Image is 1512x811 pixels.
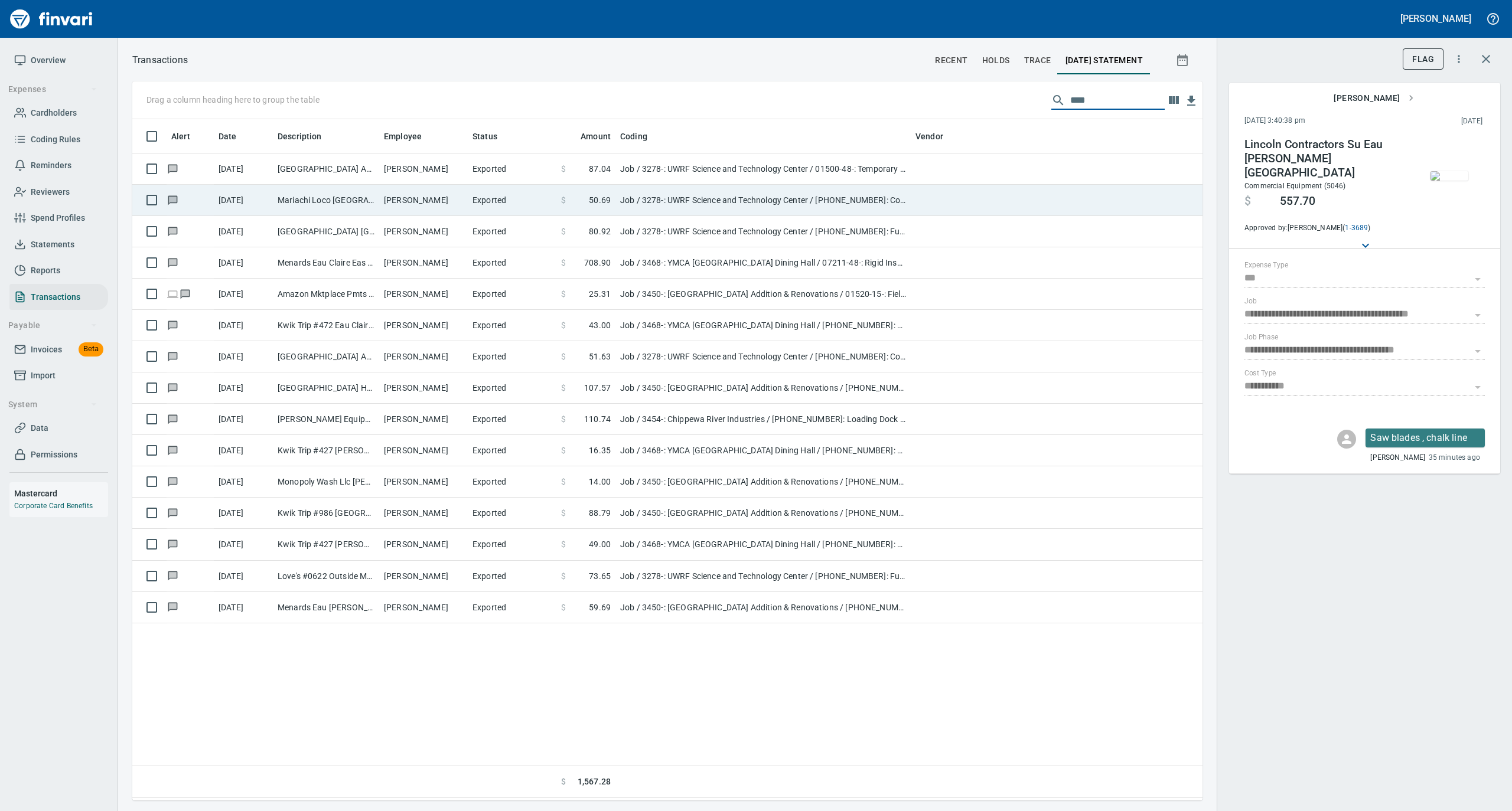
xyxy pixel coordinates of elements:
span: 25.31 [589,288,611,300]
span: Date [219,129,237,143]
span: 50.69 [589,194,611,206]
td: [PERSON_NAME] [379,498,468,529]
span: Amount [581,129,611,143]
td: Exported [468,529,556,560]
span: Has messages [167,165,179,172]
td: Menards Eau [PERSON_NAME] [PERSON_NAME] Eau [PERSON_NAME] [273,592,379,623]
td: Job / 3454-: Chippewa River Industries / [PHONE_NUMBER]: Loading Dock Drainage/Concrete / 2: Mate... [615,404,911,435]
td: [PERSON_NAME] [379,279,468,310]
button: System [4,394,102,416]
td: Kwik Trip #986 [GEOGRAPHIC_DATA] [273,498,379,529]
td: [DATE] [214,153,273,185]
button: Close transaction [1472,45,1500,73]
h4: Lincoln Contractors Su Eau [PERSON_NAME][GEOGRAPHIC_DATA] [1244,138,1405,180]
td: Job / 3468-: YMCA [GEOGRAPHIC_DATA] Dining Hall / [PHONE_NUMBER]: Fuel - CM/GC Equipment / 8: Ind... [615,310,911,341]
td: [DATE] [214,247,273,279]
span: $ [561,476,566,488]
td: [DATE] [214,498,273,529]
span: Description [278,129,337,143]
nav: breadcrumb [132,53,188,67]
p: Drag a column heading here to group the table [146,94,320,106]
span: Statements [31,237,74,252]
span: $ [561,319,566,331]
td: [PERSON_NAME] [379,341,468,372]
td: Exported [468,247,556,279]
img: receipts%2Fmarketjohnson%2F2025-09-18%2FrHybau2I7wSCTvFSAh6NDm9n1sH3__pNk1ykebunjKeWlfbRqi_4.jpg [1430,171,1468,181]
span: Vendor [915,129,943,143]
td: Job / 3278-: UWRF Science and Technology Center / [PHONE_NUMBER]: Fuel for General Conditions/CM ... [615,216,911,247]
span: [DATE] 3:40:38 pm [1244,115,1383,127]
p: Saw blades , chalk line [1370,431,1480,445]
span: $ [561,538,566,550]
span: Expenses [8,82,97,97]
td: Exported [468,498,556,529]
a: Corporate Card Benefits [14,502,93,510]
td: [DATE] [214,404,273,435]
span: trace [1024,53,1051,68]
td: [DATE] [214,185,273,216]
a: Permissions [9,442,108,468]
button: Payable [4,315,102,336]
span: System [8,397,97,412]
span: 16.35 [589,444,611,456]
span: This charge was settled by the merchant and appears on the 2025/09/06 statement. [1383,116,1482,127]
td: Exported [468,466,556,498]
td: Monopoly Wash Llc [PERSON_NAME] [GEOGRAPHIC_DATA] [273,466,379,498]
label: Job Phase [1244,334,1278,341]
span: Spend Profiles [31,211,85,225]
td: Job / 3278-: UWRF Science and Technology Center / [PHONE_NUMBER]: Fuel for General Conditions/CM ... [615,561,911,592]
a: Spend Profiles [9,205,108,231]
td: [PERSON_NAME] [379,185,468,216]
span: [PERSON_NAME] [1334,91,1414,106]
td: [PERSON_NAME] [379,466,468,498]
h5: [PERSON_NAME] [1400,12,1471,25]
span: Has messages [167,571,179,579]
td: [DATE] [214,216,273,247]
span: Vendor [915,129,959,143]
a: Reports [9,257,108,284]
span: 88.79 [589,507,611,519]
button: [PERSON_NAME] [1397,9,1474,28]
button: Flag [1403,48,1443,70]
span: Has messages [167,352,179,360]
td: [DATE] [214,466,273,498]
span: Amount [565,129,611,143]
td: Kwik Trip #427 [PERSON_NAME] [GEOGRAPHIC_DATA] [273,529,379,560]
td: [GEOGRAPHIC_DATA] Ace [GEOGRAPHIC_DATA] [GEOGRAPHIC_DATA] [273,341,379,372]
td: Love's #0622 Outside Menomonie [GEOGRAPHIC_DATA] [273,561,379,592]
span: Has messages [167,446,179,454]
td: Job / 3468-: YMCA [GEOGRAPHIC_DATA] Dining Hall / [PHONE_NUMBER]: Consumable CM/GC / 8: Indirects [615,435,911,466]
td: Kwik Trip #472 Eau Claire [GEOGRAPHIC_DATA] [273,310,379,341]
img: Finvari [7,5,96,33]
td: Job / 3468-: YMCA [GEOGRAPHIC_DATA] Dining Hall / [PHONE_NUMBER]: Fuel - CM/GC Equipment / 8: Ind... [615,529,911,560]
a: Overview [9,47,108,74]
span: Employee [384,129,437,143]
a: Reminders [9,152,108,179]
span: Data [31,421,48,436]
span: 43.00 [589,319,611,331]
td: Job / 3278-: UWRF Science and Technology Center / [PHONE_NUMBER]: Consumables - Carpentry / 8: In... [615,341,911,372]
span: Coding [620,129,647,143]
span: Approved by: [PERSON_NAME] ( ) [1244,223,1405,234]
a: Import [9,362,108,389]
a: 1-3689 [1345,224,1368,232]
h6: Mastercard [14,487,108,500]
span: 1,567.28 [578,776,611,788]
span: 35 minutes ago [1429,452,1480,464]
td: [DATE] [214,310,273,341]
span: $ [561,163,566,175]
td: Job / 3450-: [GEOGRAPHIC_DATA] Addition & Renovations / 01520-15-: Field Office Supplies / 8: Ind... [615,279,911,310]
a: Transactions [9,284,108,310]
span: Overview [31,53,66,68]
span: $ [561,413,566,425]
span: Has messages [167,540,179,548]
span: 557.70 [1280,194,1315,208]
span: Transactions [31,290,80,305]
span: $ [561,382,566,394]
span: [DATE] Statement [1065,53,1143,68]
td: Exported [468,592,556,623]
td: Exported [468,341,556,372]
td: Job / 3450-: [GEOGRAPHIC_DATA] Addition & Renovations / [PHONE_NUMBER]: Consumable CM/GC / 8: Ind... [615,372,911,404]
td: [DATE] [214,372,273,404]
